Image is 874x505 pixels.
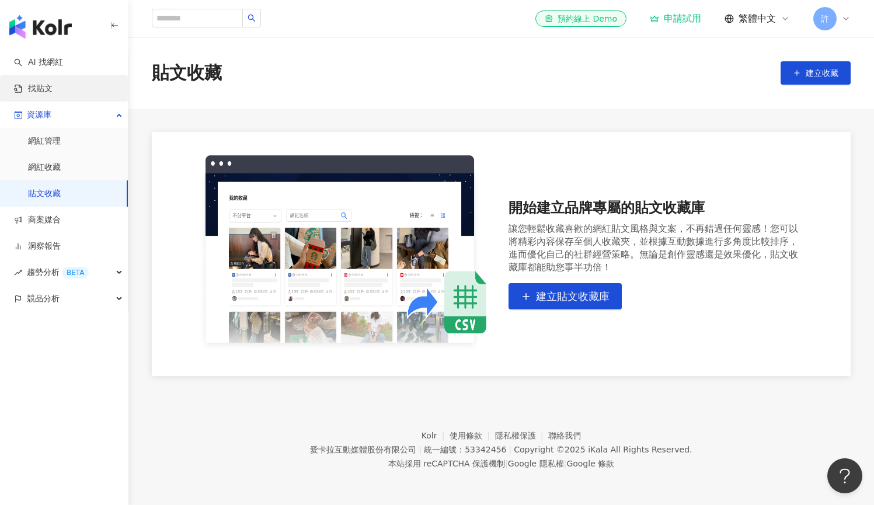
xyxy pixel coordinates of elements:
iframe: Help Scout Beacon - Open [827,458,862,493]
a: 聯絡我們 [548,431,581,440]
span: 趨勢分析 [27,259,89,285]
a: 使用條款 [450,431,495,440]
a: 找貼文 [14,83,53,95]
span: | [419,445,422,454]
span: 建立收藏 [806,68,838,78]
a: 申請試用 [650,13,701,25]
a: 網紅管理 [28,135,61,147]
button: 建立貼文收藏庫 [509,283,622,309]
span: 本站採用 reCAPTCHA 保護機制 [388,457,614,471]
span: | [564,459,567,468]
a: 洞察報告 [14,241,61,252]
img: 開始建立品牌專屬的貼文收藏庫 [199,155,495,353]
a: 隱私權保護 [495,431,549,440]
div: 貼文收藏 [152,61,222,85]
a: iKala [588,445,608,454]
span: rise [14,269,22,277]
a: searchAI 找網紅 [14,57,63,68]
div: Copyright © 2025 All Rights Reserved. [514,445,692,454]
div: 愛卡拉互動媒體股份有限公司 [310,445,416,454]
div: 統一編號：53342456 [424,445,506,454]
a: 預約線上 Demo [535,11,626,27]
span: 繁體中文 [739,12,776,25]
span: 競品分析 [27,285,60,312]
a: Google 隱私權 [508,459,564,468]
span: 建立貼文收藏庫 [536,290,610,303]
a: Kolr [422,431,450,440]
span: | [509,445,511,454]
div: BETA [62,267,89,278]
a: 網紅收藏 [28,162,61,173]
img: logo [9,15,72,39]
button: 建立收藏 [781,61,851,85]
span: 許 [821,12,829,25]
a: 商案媒合 [14,214,61,226]
div: 預約線上 Demo [545,13,617,25]
a: Google 條款 [566,459,614,468]
span: 資源庫 [27,102,51,128]
div: 開始建立品牌專屬的貼文收藏庫 [509,198,805,218]
a: 貼文收藏 [28,188,61,200]
span: | [505,459,508,468]
div: 讓您輕鬆收藏喜歡的網紅貼文風格與文案，不再錯過任何靈感！您可以將精彩內容保存至個人收藏夾，並根據互動數據進行多角度比較排序，進而優化自己的社群經營策略。無論是創作靈感還是效果優化，貼文收藏庫都能... [509,222,805,274]
span: search [248,14,256,22]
